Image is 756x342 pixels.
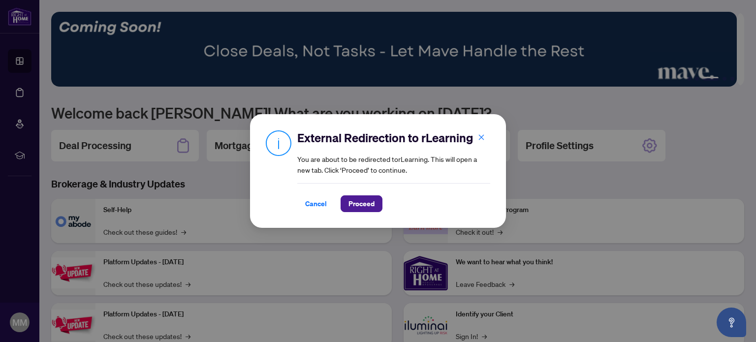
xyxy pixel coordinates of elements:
[717,308,746,337] button: Open asap
[297,195,335,212] button: Cancel
[348,196,375,212] span: Proceed
[478,134,485,141] span: close
[305,196,327,212] span: Cancel
[297,130,490,146] h2: External Redirection to rLearning
[341,195,382,212] button: Proceed
[297,130,490,212] div: You are about to be redirected to rLearning . This will open a new tab. Click ‘Proceed’ to continue.
[266,130,291,156] img: Info Icon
